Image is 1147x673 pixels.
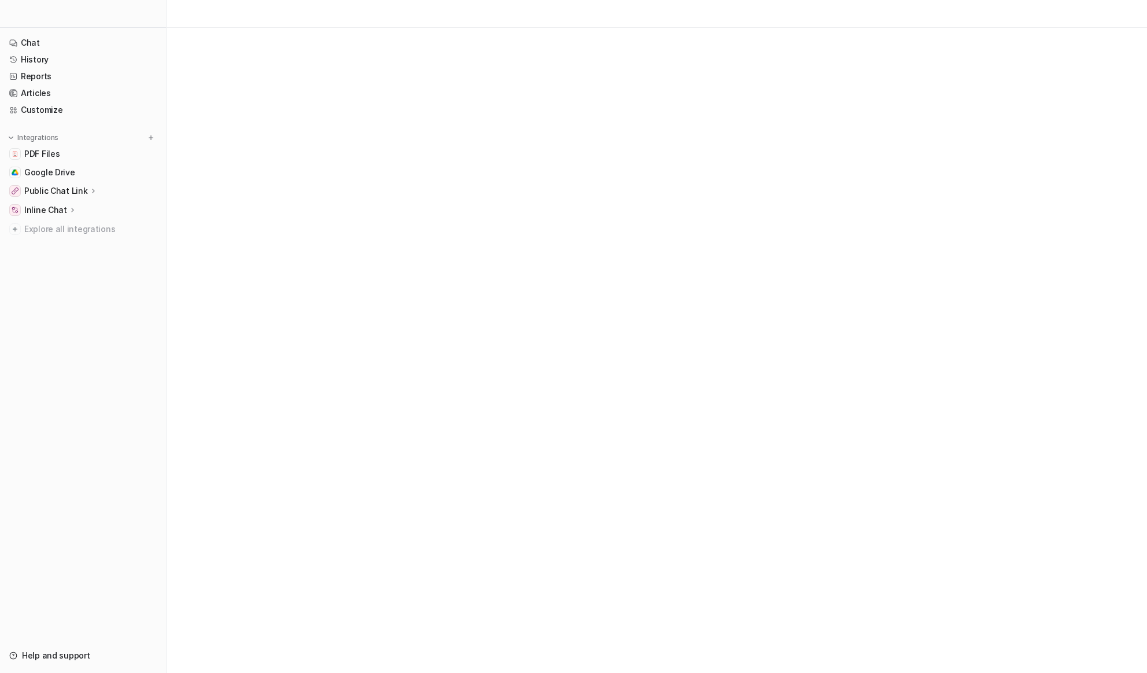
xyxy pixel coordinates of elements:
a: Customize [5,102,161,118]
img: menu_add.svg [147,134,155,142]
a: History [5,52,161,68]
a: Articles [5,85,161,101]
img: Inline Chat [12,207,19,214]
span: Google Drive [24,167,75,178]
img: explore all integrations [9,223,21,235]
a: Reports [5,68,161,84]
p: Public Chat Link [24,185,88,197]
p: Inline Chat [24,204,67,216]
a: Help and support [5,648,161,664]
p: Integrations [17,133,58,142]
a: Explore all integrations [5,221,161,237]
button: Integrations [5,132,62,144]
img: PDF Files [12,150,19,157]
a: Chat [5,35,161,51]
span: Explore all integrations [24,220,157,238]
a: PDF FilesPDF Files [5,146,161,162]
img: Google Drive [12,169,19,176]
span: PDF Files [24,148,60,160]
img: expand menu [7,134,15,142]
a: Google DriveGoogle Drive [5,164,161,181]
img: Public Chat Link [12,187,19,194]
